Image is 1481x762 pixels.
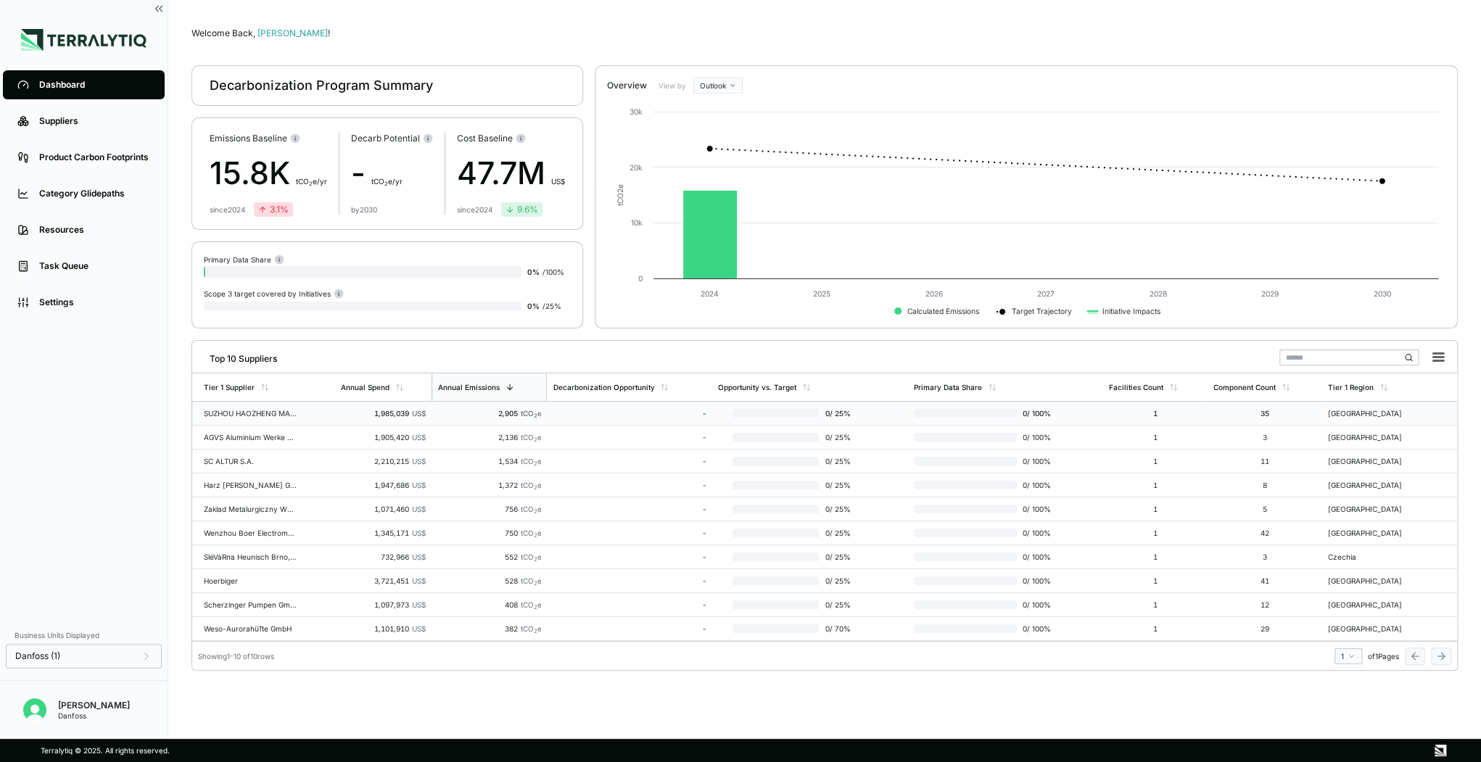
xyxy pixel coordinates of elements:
[438,383,500,392] div: Annual Emissions
[1017,457,1053,465] span: 0 / 100 %
[39,79,150,91] div: Dashboard
[351,205,377,214] div: by 2030
[1328,409,1421,418] div: [GEOGRAPHIC_DATA]
[543,268,564,276] span: / 100 %
[1213,433,1316,442] div: 3
[520,576,541,585] span: tCO e
[1328,600,1421,609] div: [GEOGRAPHIC_DATA]
[412,552,426,561] span: US$
[1017,576,1053,585] span: 0 / 100 %
[58,700,130,711] div: [PERSON_NAME]
[520,600,541,609] span: tCO e
[1213,576,1316,585] div: 41
[553,457,706,465] div: -
[520,529,541,537] span: tCO e
[39,115,150,127] div: Suppliers
[1213,529,1316,537] div: 42
[813,289,830,298] text: 2025
[533,484,537,491] sub: 2
[341,481,426,489] div: 1,947,686
[1213,409,1316,418] div: 35
[819,576,857,585] span: 0 / 25 %
[1109,600,1202,609] div: 1
[1109,481,1202,489] div: 1
[15,650,60,662] span: Danfoss (1)
[1328,552,1421,561] div: Czechia
[1012,307,1072,316] text: Target Trajectory
[819,457,857,465] span: 0 / 25 %
[659,81,688,90] label: View by
[1334,648,1362,664] button: 1
[533,628,537,634] sub: 2
[553,481,706,489] div: -
[412,624,426,633] span: US$
[412,433,426,442] span: US$
[1213,505,1316,513] div: 5
[437,576,541,585] div: 528
[1102,307,1160,316] text: Initiative Impacts
[258,204,289,215] div: 3.1 %
[551,177,565,186] span: US$
[412,600,426,609] span: US$
[1328,457,1421,465] div: [GEOGRAPHIC_DATA]
[1328,433,1421,442] div: [GEOGRAPHIC_DATA]
[520,481,541,489] span: tCO e
[1109,383,1163,392] div: Facilities Count
[328,28,330,38] span: !
[1017,624,1053,633] span: 0 / 100 %
[412,529,426,537] span: US$
[437,457,541,465] div: 1,534
[204,481,297,489] div: Harz [PERSON_NAME] GmbH
[533,604,537,610] sub: 2
[1213,481,1316,489] div: 8
[210,150,327,196] div: 15.8K
[533,436,537,443] sub: 2
[341,383,389,392] div: Annual Spend
[210,133,327,144] div: Emissions Baseline
[341,624,426,633] div: 1,101,910
[412,576,426,585] span: US$
[437,600,541,609] div: 408
[1017,409,1053,418] span: 0 / 100 %
[631,218,643,227] text: 10k
[616,184,624,206] text: tCO e
[1150,289,1167,298] text: 2028
[341,552,426,561] div: 732,966
[437,505,541,513] div: 756
[1017,505,1053,513] span: 0 / 100 %
[58,711,130,720] div: Danfoss
[1017,600,1053,609] span: 0 / 100 %
[907,307,979,315] text: Calculated Emissions
[341,576,426,585] div: 3,721,451
[819,481,857,489] span: 0 / 25 %
[191,28,1458,39] div: Welcome Back,
[341,433,426,442] div: 1,905,420
[520,624,541,633] span: tCO e
[204,383,255,392] div: Tier 1 Supplier
[553,576,706,585] div: -
[1261,289,1279,298] text: 2029
[457,205,492,214] div: since 2024
[533,556,537,563] sub: 2
[1109,505,1202,513] div: 1
[533,413,537,419] sub: 2
[412,481,426,489] span: US$
[533,580,537,587] sub: 2
[553,600,706,609] div: -
[1109,433,1202,442] div: 1
[198,652,274,660] div: Showing 1 - 10 of 10 rows
[506,204,538,215] div: 9.6 %
[1109,624,1202,633] div: 1
[553,552,706,561] div: -
[1213,457,1316,465] div: 11
[1213,624,1316,633] div: 29
[1328,481,1421,489] div: [GEOGRAPHIC_DATA]
[527,268,540,276] span: 0 %
[351,133,433,144] div: Decarb Potential
[204,457,297,465] div: SC ALTUR S.A.
[21,29,147,51] img: Logo
[351,150,433,196] div: -
[1374,289,1391,298] text: 2030
[1109,552,1202,561] div: 1
[204,409,297,418] div: SUZHOU HAOZHENG MACHINERY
